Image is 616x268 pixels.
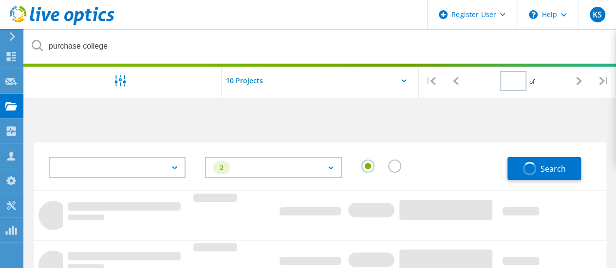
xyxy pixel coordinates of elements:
span: of [529,77,534,86]
span: Search [540,163,565,174]
div: | [591,64,616,98]
span: KS [593,11,602,18]
div: 2 [213,161,230,174]
svg: \n [529,10,538,19]
a: Live Optics Dashboard [10,20,114,27]
div: | [419,64,444,98]
button: Search [507,157,581,180]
